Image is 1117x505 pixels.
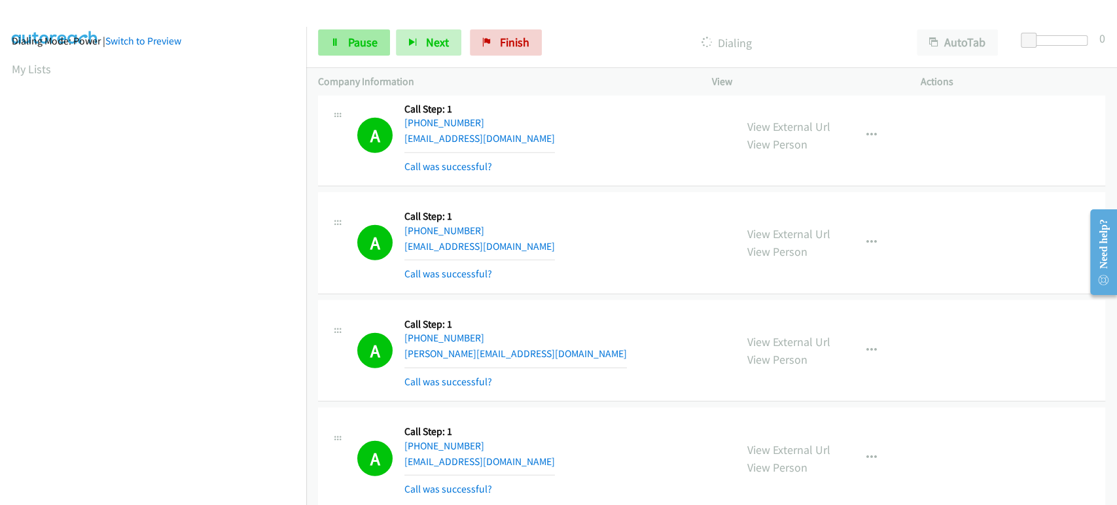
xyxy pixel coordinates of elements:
[404,240,555,252] a: [EMAIL_ADDRESS][DOMAIN_NAME]
[404,332,484,344] a: [PHONE_NUMBER]
[404,116,484,129] a: [PHONE_NUMBER]
[404,268,492,280] a: Call was successful?
[105,35,181,47] a: Switch to Preview
[404,375,492,388] a: Call was successful?
[357,333,393,368] h1: A
[348,35,378,50] span: Pause
[357,225,393,260] h1: A
[357,441,393,476] h1: A
[357,118,393,153] h1: A
[920,74,1105,90] p: Actions
[747,244,807,259] a: View Person
[318,74,688,90] p: Company Information
[404,347,627,360] a: [PERSON_NAME][EMAIL_ADDRESS][DOMAIN_NAME]
[404,160,492,173] a: Call was successful?
[404,455,555,468] a: [EMAIL_ADDRESS][DOMAIN_NAME]
[1080,200,1117,304] iframe: Resource Center
[12,61,51,77] a: My Lists
[747,334,830,349] a: View External Url
[559,34,893,52] p: Dialing
[12,33,294,49] div: Dialing Mode: Power |
[712,74,897,90] p: View
[404,483,492,495] a: Call was successful?
[396,29,461,56] button: Next
[404,224,484,237] a: [PHONE_NUMBER]
[747,119,830,134] a: View External Url
[404,440,484,452] a: [PHONE_NUMBER]
[917,29,998,56] button: AutoTab
[404,318,627,331] h5: Call Step: 1
[747,137,807,152] a: View Person
[404,210,555,223] h5: Call Step: 1
[404,103,555,116] h5: Call Step: 1
[470,29,542,56] a: Finish
[747,442,830,457] a: View External Url
[404,425,555,438] h5: Call Step: 1
[318,29,390,56] a: Pause
[747,352,807,367] a: View Person
[404,132,555,145] a: [EMAIL_ADDRESS][DOMAIN_NAME]
[1027,35,1088,46] div: Delay between calls (in seconds)
[426,35,449,50] span: Next
[500,35,529,50] span: Finish
[747,226,830,241] a: View External Url
[747,460,807,475] a: View Person
[1099,29,1105,47] div: 0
